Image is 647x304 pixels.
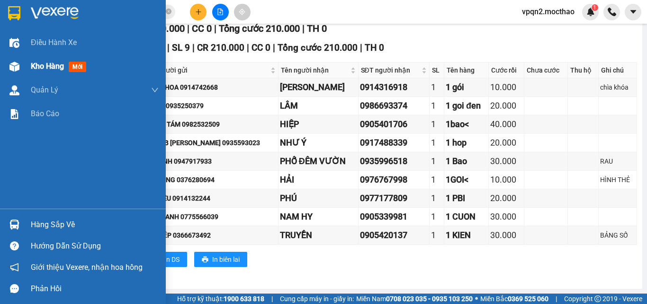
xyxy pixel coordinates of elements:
button: file-add [212,4,229,20]
span: | [247,42,249,53]
img: warehouse-icon [9,220,19,230]
div: 0905420137 [360,229,428,242]
td: HẢI [279,171,359,189]
div: 0917488339 [360,136,428,149]
strong: 0708 023 035 - 0935 103 250 [386,295,473,303]
td: 0905339981 [359,208,430,226]
div: PHÚ [280,192,357,205]
div: NHƯ Ý [280,136,357,149]
div: ĐÔNG 0376280694 [156,175,277,185]
span: | [214,23,216,34]
span: In biên lai [212,254,240,265]
span: down [151,86,159,94]
th: Cước rồi [489,63,524,78]
td: 0977177809 [359,189,430,208]
div: HÌNH THẺ [600,175,635,185]
span: Giới thiệu Vexere, nhận hoa hồng [31,261,143,273]
div: [PERSON_NAME] [280,81,357,94]
td: NAM HY [279,208,359,226]
th: Thu hộ [568,63,599,78]
span: | [360,42,362,53]
div: 20.000 [490,192,522,205]
div: 1 PBI [446,192,487,205]
span: Tổng cước 210.000 [278,42,358,53]
div: TRUYỀN [280,229,357,242]
span: | [192,42,195,53]
span: Quản Lý [31,84,58,96]
td: 0986693374 [359,97,430,115]
th: Ghi chú [599,63,637,78]
div: 1 [431,173,442,186]
button: printerIn biên lai [194,252,247,267]
div: 1 [431,210,442,223]
div: LỆ 0935250379 [156,101,277,111]
img: solution-icon [9,109,19,119]
th: Tên hàng [444,63,489,78]
span: file-add [217,9,224,15]
div: 0905339981 [360,210,428,223]
span: CR 210.000 [197,42,244,53]
span: Điều hành xe [31,37,77,48]
span: TH 0 [365,42,384,53]
span: aim [239,9,245,15]
img: icon-new-feature [586,8,595,16]
div: LAB [PERSON_NAME] 0935593023 [156,138,277,148]
div: 1 [431,192,442,205]
span: mới [69,62,86,72]
button: plus [190,4,207,20]
td: NHƯ Ý [279,134,359,152]
div: 1bao< [446,118,487,131]
div: 1 hop [446,136,487,149]
td: 0976767998 [359,171,430,189]
div: Hàng sắp về [31,218,159,232]
span: | [273,42,275,53]
span: plus [195,9,202,15]
span: message [10,284,19,293]
strong: 1900 633 818 [224,295,264,303]
div: 20.000 [490,99,522,112]
th: SL [430,63,444,78]
div: RAU [600,156,635,166]
span: Cung cấp máy in - giấy in: [280,294,354,304]
div: BẢNG SỐ [600,230,635,240]
span: TH 0 [307,23,327,34]
div: HIỆP 0366673492 [156,230,277,240]
div: 0935996518 [360,155,428,168]
strong: 0369 525 060 [508,295,548,303]
img: logo-vxr [8,6,20,20]
div: 1 KIEN [446,229,487,242]
div: PHỐ ĐÊM VƯỜN [280,155,357,168]
img: warehouse-icon [9,85,19,95]
span: Tổng cước 210.000 [219,23,300,34]
div: 1 gói [446,81,487,94]
span: printer [202,256,208,264]
img: warehouse-icon [9,38,19,48]
div: 1 [431,229,442,242]
span: | [302,23,305,34]
div: 0986693374 [360,99,428,112]
td: TRUYỀN [279,226,359,245]
div: 0905401706 [360,118,428,131]
div: 0977177809 [360,192,428,205]
span: close-circle [166,8,171,17]
td: bé MINH [279,78,359,97]
td: PHỐ ĐÊM VƯỜN [279,152,359,171]
span: vpqn2.mocthao [514,6,582,18]
span: caret-down [629,8,638,16]
td: 0914316918 [359,78,430,97]
div: 1 [431,136,442,149]
span: | [187,23,189,34]
div: 30.000 [490,155,522,168]
div: 0976767998 [360,173,428,186]
td: PHÚ [279,189,359,208]
span: In DS [164,254,180,265]
span: Người gửi [157,65,269,75]
span: | [271,294,273,304]
span: SĐT người nhận [361,65,420,75]
div: 1 [431,99,442,112]
div: 10.000 [490,81,522,94]
div: Hướng dẫn sử dụng [31,239,159,253]
div: THANH 0775566039 [156,212,277,222]
button: printerIn DS [146,252,187,267]
sup: 1 [592,4,598,11]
